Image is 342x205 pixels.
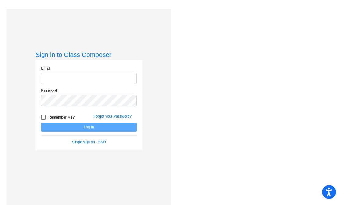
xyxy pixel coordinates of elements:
[48,114,75,121] span: Remember Me?
[72,140,106,144] a: Single sign on - SSO
[41,66,50,71] label: Email
[41,88,57,93] label: Password
[41,123,137,132] button: Log In
[93,114,132,119] a: Forgot Your Password?
[35,51,142,58] h3: Sign in to Class Composer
